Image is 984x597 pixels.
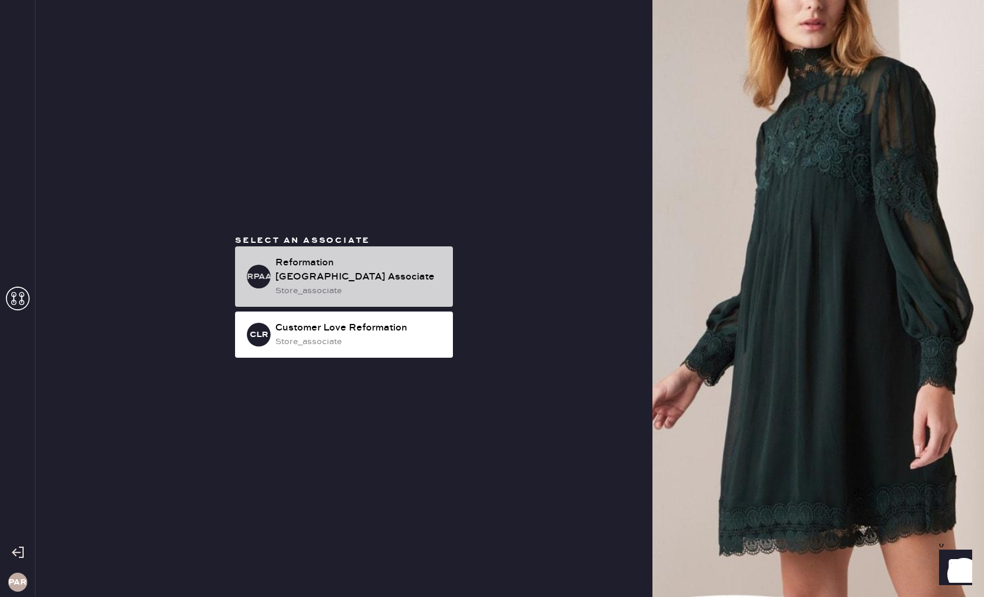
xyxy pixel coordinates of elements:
h3: RPAA [247,272,271,281]
div: Customer Love Reformation [275,321,443,335]
div: Reformation [GEOGRAPHIC_DATA] Associate [275,256,443,284]
div: store_associate [275,335,443,348]
div: store_associate [275,284,443,297]
iframe: Front Chat [928,544,979,595]
span: Select an associate [235,235,370,246]
h3: CLR [250,330,268,339]
h3: PAR [8,578,27,586]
